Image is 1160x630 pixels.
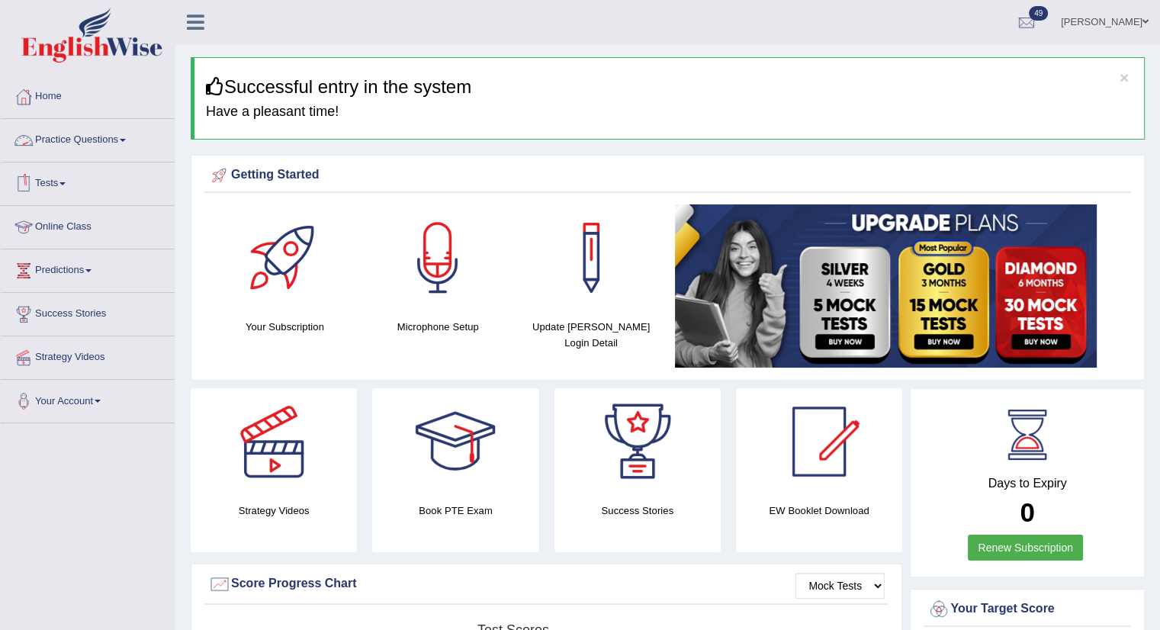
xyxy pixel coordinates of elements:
h3: Successful entry in the system [206,77,1133,97]
h4: Book PTE Exam [372,503,538,519]
h4: Success Stories [554,503,721,519]
h4: Microphone Setup [369,319,507,335]
a: Practice Questions [1,119,175,157]
a: Home [1,76,175,114]
h4: Days to Expiry [927,477,1127,490]
h4: Update [PERSON_NAME] Login Detail [522,319,660,351]
h4: Have a pleasant time! [206,104,1133,120]
a: Online Class [1,206,175,244]
a: Predictions [1,249,175,288]
a: Strategy Videos [1,336,175,374]
a: Renew Subscription [968,535,1083,561]
h4: Your Subscription [216,319,354,335]
span: 49 [1029,6,1048,21]
a: Your Account [1,380,175,418]
img: small5.jpg [675,204,1097,368]
a: Tests [1,162,175,201]
div: Getting Started [208,164,1127,187]
h4: EW Booklet Download [736,503,902,519]
b: 0 [1020,497,1034,527]
div: Your Target Score [927,598,1127,621]
h4: Strategy Videos [191,503,357,519]
button: × [1120,69,1129,85]
a: Success Stories [1,293,175,331]
div: Score Progress Chart [208,573,885,596]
